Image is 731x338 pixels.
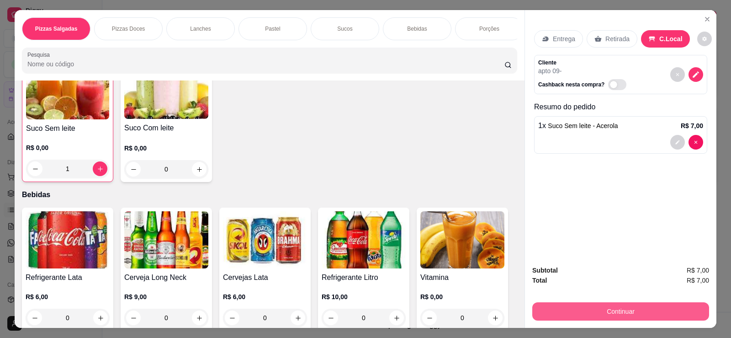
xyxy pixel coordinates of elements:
h4: Refrigerante Lata [26,272,110,283]
strong: Subtotal [532,267,558,274]
button: decrease-product-quantity [689,67,703,82]
img: product-image [26,211,110,268]
p: R$ 6,00 [223,292,307,301]
button: Continuar [532,302,709,321]
button: decrease-product-quantity [689,135,703,150]
h4: Cerveja Long Neck [124,272,208,283]
p: Entrega [553,34,575,43]
img: product-image [124,62,208,119]
p: Sucos [337,25,352,32]
h4: Suco Com leite [124,123,208,134]
p: R$ 0,00 [26,143,109,152]
input: Pesquisa [27,59,504,69]
p: Cashback nesta compra? [538,81,604,88]
p: Bebidas [22,189,517,200]
button: decrease-product-quantity [670,67,685,82]
p: Cliente [538,59,630,66]
p: R$ 7,00 [681,121,703,130]
p: Resumo do pedido [534,102,707,113]
p: Lanches [190,25,211,32]
h4: Suco Sem leite [26,123,109,134]
img: product-image [223,211,307,268]
p: apto 09 - [538,66,630,75]
img: product-image [124,211,208,268]
p: 1 x [538,120,618,131]
label: Automatic updates [608,79,630,90]
p: R$ 10,00 [322,292,406,301]
img: product-image [322,211,406,268]
p: R$ 9,00 [124,292,208,301]
p: Retirada [605,34,630,43]
span: R$ 7,00 [687,265,709,275]
h4: Vitamina [420,272,504,283]
span: Suco Sem leite - Acerola [548,122,618,129]
p: R$ 6,00 [26,292,110,301]
h4: Refrigerante Litro [322,272,406,283]
img: product-image [26,62,109,119]
img: product-image [420,211,504,268]
p: Porções [479,25,499,32]
h4: Cervejas Lata [223,272,307,283]
label: Pesquisa [27,51,53,59]
p: Pizzas Doces [112,25,145,32]
p: R$ 0,00 [420,292,504,301]
button: decrease-product-quantity [697,32,712,46]
p: Bebidas [407,25,427,32]
button: Close [700,12,715,27]
span: R$ 7,00 [687,275,709,285]
p: R$ 0,00 [124,144,208,153]
p: Pizzas Salgadas [35,25,78,32]
p: Pastel [265,25,280,32]
p: C.Local [659,34,683,43]
button: decrease-product-quantity [670,135,685,150]
strong: Total [532,277,547,284]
